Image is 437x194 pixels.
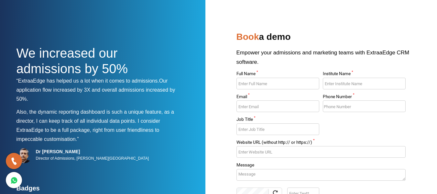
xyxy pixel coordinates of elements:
span: I consider ExtraaEdge to be a full package, right from user friendliness to impeccable customisat... [16,118,160,142]
input: Enter Email [236,100,319,112]
label: Message [236,163,406,169]
h5: Dr [PERSON_NAME] [36,149,149,154]
input: Enter Full Name [236,78,319,89]
label: Institute Name [323,72,406,78]
span: We increased our admissions by 50% [16,46,128,76]
label: Website URL (without http:// or https://) [236,140,406,146]
input: Enter Job Title [236,123,319,135]
label: Email [236,95,319,101]
label: Job Title [236,117,319,123]
p: Director of Admissions, [PERSON_NAME][GEOGRAPHIC_DATA] [36,154,149,162]
input: Enter Institute Name [323,78,406,89]
textarea: Message [236,169,406,181]
span: Book [236,32,259,42]
span: Also, the dynamic reporting dashboard is such a unique feature, as a director, I can keep track o... [16,109,174,124]
label: Full Name [236,72,319,78]
p: Empower your admissions and marketing teams with ExtraaEdge CRM software. [236,48,421,72]
span: Our application flow increased by 3X and overall admissions increased by 50%. [16,78,175,102]
label: Phone Number [323,95,406,101]
span: “ExtraaEdge has helped us a lot when it comes to admissions. [16,78,159,84]
input: Enter Website URL [236,146,406,158]
input: Enter Phone Number [323,100,406,112]
h2: a demo [236,29,421,48]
